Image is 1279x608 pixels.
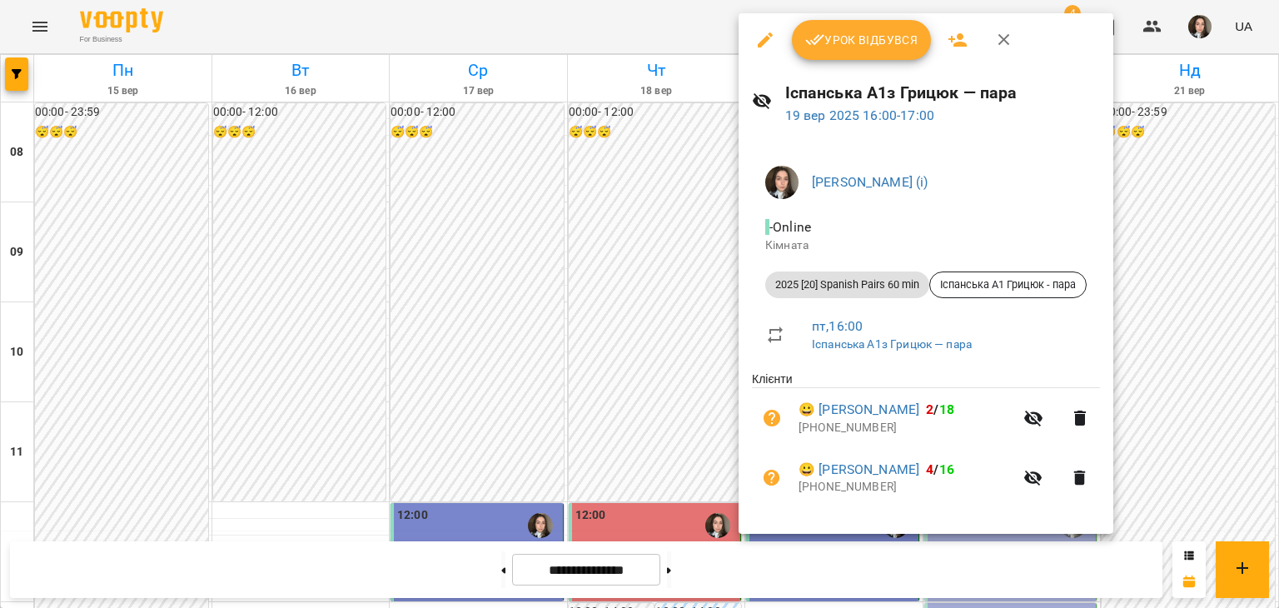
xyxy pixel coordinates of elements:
[805,30,918,50] span: Урок відбувся
[752,398,792,438] button: Візит ще не сплачено. Додати оплату?
[812,337,972,351] a: Іспанська А1з Грицюк — пара
[929,272,1087,298] div: Іспанська А1 Грицюк - пара
[939,461,954,477] span: 16
[799,420,1013,436] p: [PHONE_NUMBER]
[799,460,919,480] a: 😀 [PERSON_NAME]
[930,277,1086,292] span: Іспанська А1 Грицюк - пара
[926,461,933,477] span: 4
[939,401,954,417] span: 18
[752,458,792,498] button: Візит ще не сплачено. Додати оплату?
[812,174,928,190] a: [PERSON_NAME] (і)
[765,219,814,235] span: - Online
[926,401,954,417] b: /
[799,400,919,420] a: 😀 [PERSON_NAME]
[752,371,1100,513] ul: Клієнти
[799,479,1013,496] p: [PHONE_NUMBER]
[765,237,1087,254] p: Кімната
[765,277,929,292] span: 2025 [20] Spanish Pairs 60 min
[812,318,863,334] a: пт , 16:00
[785,107,934,123] a: 19 вер 2025 16:00-17:00
[765,166,799,199] img: 44d3d6facc12e0fb6bd7f330c78647dd.jfif
[926,401,933,417] span: 2
[926,461,954,477] b: /
[785,80,1100,106] h6: Іспанська А1з Грицюк — пара
[792,20,932,60] button: Урок відбувся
